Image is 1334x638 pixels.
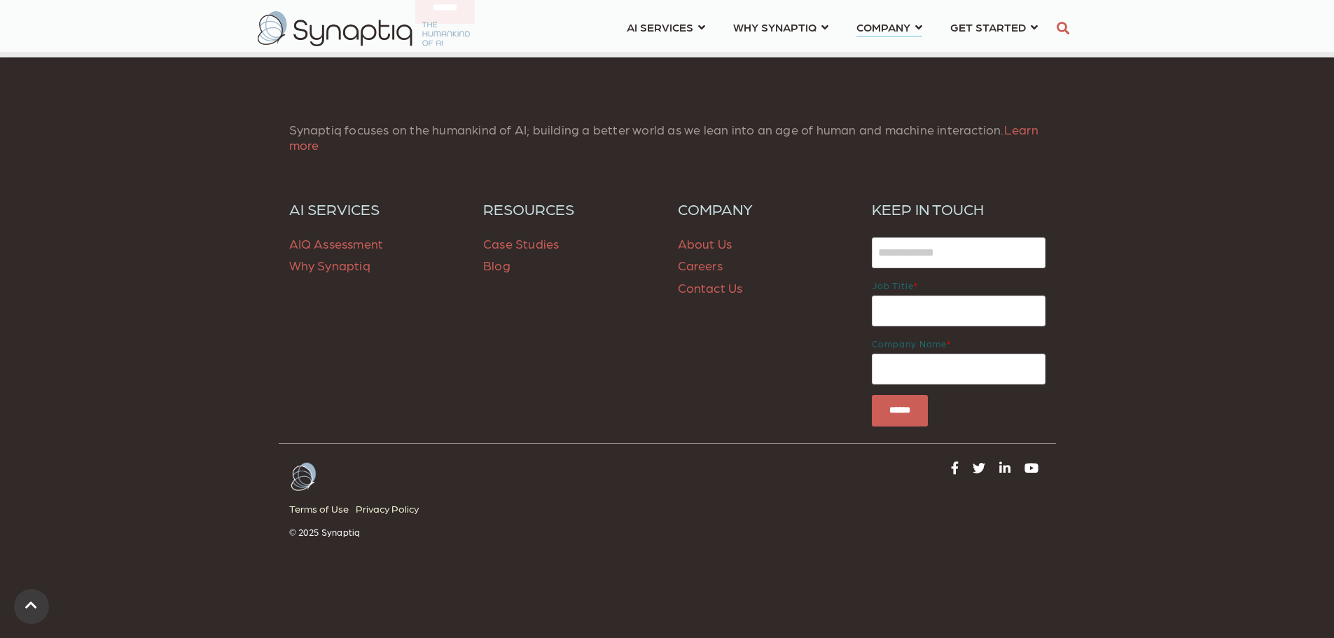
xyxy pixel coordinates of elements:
span: GET STARTED [950,18,1026,36]
a: Case Studies [483,236,559,251]
div: Navigation Menu [289,499,657,527]
nav: menu [613,4,1052,54]
a: RESOURCES [483,200,657,218]
a: Terms of Use [289,499,356,518]
a: AIQ Assessment [289,236,384,251]
p: © 2025 Synaptiq [289,527,657,538]
span: AI SERVICES [627,18,693,36]
img: Arctic-White Butterfly logo [289,462,317,492]
a: AI SERVICES [627,14,705,40]
a: Blog [483,258,510,272]
a: Why Synaptiq [289,258,370,272]
span: WHY SYNAPTIQ [733,18,817,36]
a: AI SERVICES [289,200,463,218]
span: Job title [872,280,914,291]
a: COMPANY [856,14,922,40]
h6: KEEP IN TOUCH [872,200,1045,218]
span: Company name [872,338,947,349]
a: WHY SYNAPTIQ [733,14,828,40]
span: COMPANY [856,18,910,36]
a: Learn more [289,122,1038,152]
span: Synaptiq focuses on the humankind of AI; building a better world as we lean into an age of human ... [289,122,1038,152]
a: Careers [678,258,723,272]
a: GET STARTED [950,14,1038,40]
img: synaptiq logo-2 [258,11,470,46]
a: Privacy Policy [356,499,426,518]
a: COMPANY [678,200,852,218]
a: Contact Us [678,280,743,295]
a: About Us [678,236,732,251]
